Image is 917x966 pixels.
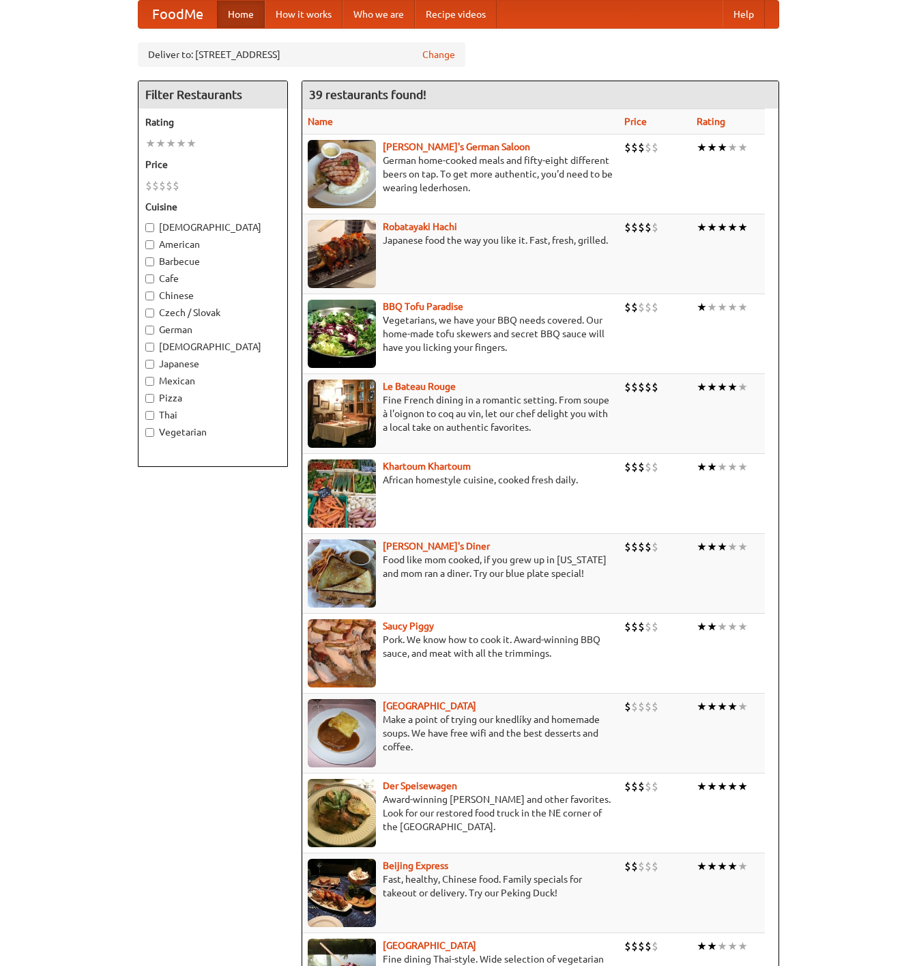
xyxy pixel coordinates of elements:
li: ★ [717,140,727,155]
label: Czech / Slovak [145,306,280,319]
li: ★ [727,539,738,554]
li: $ [631,939,638,954]
li: ★ [738,939,748,954]
a: Change [422,48,455,61]
li: ★ [707,859,717,874]
a: Home [217,1,265,28]
li: $ [624,220,631,235]
li: ★ [738,300,748,315]
input: [DEMOGRAPHIC_DATA] [145,343,154,352]
li: $ [631,699,638,714]
div: Deliver to: [STREET_ADDRESS] [138,42,465,67]
li: $ [173,178,179,193]
li: ★ [697,300,707,315]
p: Fast, healthy, Chinese food. Family specials for takeout or delivery. Try our Peking Duck! [308,872,613,900]
li: $ [645,380,652,395]
input: American [145,240,154,249]
li: ★ [727,859,738,874]
h5: Cuisine [145,200,280,214]
li: ★ [727,699,738,714]
input: Mexican [145,377,154,386]
label: German [145,323,280,337]
label: American [145,238,280,251]
li: ★ [707,140,717,155]
ng-pluralize: 39 restaurants found! [309,88,426,101]
p: Pork. We know how to cook it. Award-winning BBQ sauce, and meat with all the trimmings. [308,633,613,660]
li: ★ [166,136,176,151]
li: $ [638,140,645,155]
li: ★ [727,300,738,315]
a: Le Bateau Rouge [383,381,456,392]
li: $ [624,699,631,714]
li: $ [645,140,652,155]
li: $ [631,140,638,155]
img: tofuparadise.jpg [308,300,376,368]
li: $ [159,178,166,193]
li: $ [166,178,173,193]
li: $ [152,178,159,193]
input: Vegetarian [145,428,154,437]
li: ★ [707,779,717,794]
li: $ [645,699,652,714]
li: ★ [707,699,717,714]
b: [GEOGRAPHIC_DATA] [383,700,476,711]
li: ★ [697,220,707,235]
li: $ [652,939,658,954]
li: ★ [717,939,727,954]
li: $ [631,220,638,235]
p: Vegetarians, we have your BBQ needs covered. Our home-made tofu skewers and secret BBQ sauce will... [308,313,613,354]
li: ★ [176,136,186,151]
li: ★ [717,380,727,395]
img: sallys.jpg [308,539,376,608]
li: ★ [697,939,707,954]
li: ★ [707,939,717,954]
b: Saucy Piggy [383,621,434,631]
label: Vegetarian [145,425,280,439]
p: Food like mom cooked, if you grew up in [US_STATE] and mom ran a diner. Try our blue plate special! [308,553,613,580]
li: $ [645,619,652,634]
input: Czech / Slovak [145,309,154,317]
img: czechpoint.jpg [308,699,376,767]
li: ★ [145,136,156,151]
li: $ [638,699,645,714]
li: ★ [738,539,748,554]
h5: Price [145,158,280,171]
img: esthers.jpg [308,140,376,208]
a: BBQ Tofu Paradise [383,301,463,312]
a: Help [723,1,765,28]
li: $ [638,779,645,794]
input: Pizza [145,394,154,403]
li: ★ [717,859,727,874]
li: ★ [697,380,707,395]
b: [PERSON_NAME]'s Diner [383,541,490,552]
a: Rating [697,116,725,127]
label: Thai [145,408,280,422]
li: ★ [717,619,727,634]
input: Thai [145,411,154,420]
img: khartoum.jpg [308,459,376,528]
li: $ [145,178,152,193]
li: ★ [717,699,727,714]
label: [DEMOGRAPHIC_DATA] [145,221,280,234]
li: $ [631,859,638,874]
b: [PERSON_NAME]'s German Saloon [383,141,530,152]
p: Make a point of trying our knedlíky and homemade soups. We have free wifi and the best desserts a... [308,713,613,754]
li: ★ [697,140,707,155]
label: Cafe [145,272,280,285]
li: $ [652,380,658,395]
li: ★ [717,220,727,235]
li: $ [624,140,631,155]
li: ★ [727,619,738,634]
h4: Filter Restaurants [139,81,287,109]
li: ★ [707,380,717,395]
label: Chinese [145,289,280,302]
b: Khartoum Khartoum [383,461,471,472]
li: $ [624,619,631,634]
li: $ [652,699,658,714]
li: ★ [707,539,717,554]
a: Robatayaki Hachi [383,221,457,232]
p: Award-winning [PERSON_NAME] and other favorites. Look for our restored food truck in the NE corne... [308,793,613,834]
li: $ [652,300,658,315]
